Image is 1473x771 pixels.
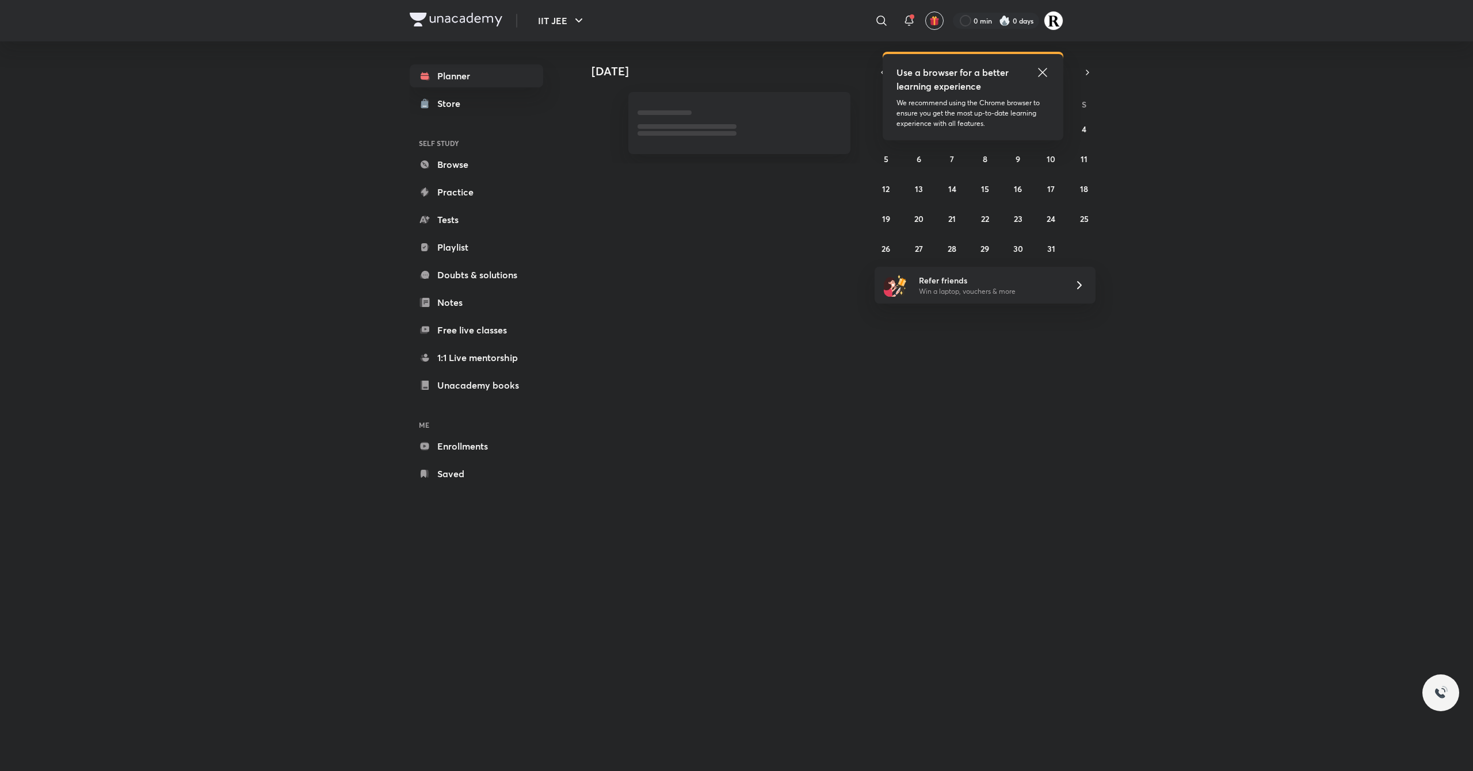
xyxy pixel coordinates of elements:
h6: Refer friends [919,274,1060,286]
abbr: October 4, 2025 [1082,124,1086,135]
button: October 4, 2025 [1075,120,1093,138]
button: October 8, 2025 [976,149,994,168]
a: Enrollments [410,435,543,458]
abbr: October 12, 2025 [882,183,890,194]
button: October 10, 2025 [1042,149,1060,168]
abbr: October 23, 2025 [1014,213,1022,224]
abbr: October 27, 2025 [915,243,923,254]
a: Store [410,92,543,115]
button: October 28, 2025 [943,239,961,258]
button: October 20, 2025 [910,209,928,228]
abbr: October 11, 2025 [1081,154,1087,164]
button: October 23, 2025 [1009,209,1027,228]
abbr: October 30, 2025 [1013,243,1023,254]
h6: ME [410,415,543,435]
div: Store [437,97,467,110]
abbr: October 22, 2025 [981,213,989,224]
a: Unacademy books [410,374,543,397]
button: October 22, 2025 [976,209,994,228]
button: October 27, 2025 [910,239,928,258]
abbr: October 17, 2025 [1047,183,1055,194]
button: October 19, 2025 [877,209,895,228]
abbr: October 31, 2025 [1047,243,1055,254]
button: October 26, 2025 [877,239,895,258]
button: October 14, 2025 [943,179,961,198]
abbr: October 16, 2025 [1014,183,1022,194]
a: 1:1 Live mentorship [410,346,543,369]
button: October 12, 2025 [877,179,895,198]
abbr: October 15, 2025 [981,183,989,194]
img: ttu [1434,686,1448,700]
abbr: October 7, 2025 [950,154,954,164]
button: October 15, 2025 [976,179,994,198]
a: Doubts & solutions [410,263,543,286]
a: Notes [410,291,543,314]
abbr: October 26, 2025 [881,243,890,254]
button: October 25, 2025 [1075,209,1093,228]
abbr: October 21, 2025 [948,213,956,224]
img: referral [884,274,907,297]
p: Win a laptop, vouchers & more [919,286,1060,297]
button: October 18, 2025 [1075,179,1093,198]
a: Company Logo [410,13,502,29]
button: October 7, 2025 [943,149,961,168]
h4: [DATE] [592,64,862,78]
button: October 13, 2025 [910,179,928,198]
abbr: Saturday [1082,99,1086,110]
abbr: October 8, 2025 [983,154,987,164]
a: Tests [410,208,543,231]
button: October 29, 2025 [976,239,994,258]
button: October 16, 2025 [1009,179,1027,198]
h5: Use a browser for a better learning experience [896,66,1011,93]
button: October 30, 2025 [1009,239,1027,258]
abbr: October 20, 2025 [914,213,924,224]
abbr: October 13, 2025 [915,183,923,194]
abbr: October 29, 2025 [980,243,989,254]
button: October 5, 2025 [877,149,895,168]
abbr: October 6, 2025 [917,154,921,164]
button: October 21, 2025 [943,209,961,228]
abbr: October 18, 2025 [1080,183,1088,194]
a: Free live classes [410,319,543,342]
abbr: October 9, 2025 [1016,154,1020,164]
p: We recommend using the Chrome browser to ensure you get the most up-to-date learning experience w... [896,98,1050,129]
img: Rakhi Sharma [1044,11,1063,30]
abbr: October 24, 2025 [1047,213,1055,224]
abbr: October 5, 2025 [884,154,888,164]
abbr: October 10, 2025 [1047,154,1055,164]
button: October 24, 2025 [1042,209,1060,228]
abbr: October 14, 2025 [948,183,956,194]
button: October 11, 2025 [1075,149,1093,168]
a: Saved [410,462,543,485]
abbr: October 19, 2025 [882,213,890,224]
a: Playlist [410,236,543,259]
button: avatar [925,11,944,30]
img: avatar [929,16,940,26]
button: IIT JEE [531,9,593,32]
button: October 17, 2025 [1042,179,1060,198]
button: October 31, 2025 [1042,239,1060,258]
h6: SELF STUDY [410,133,543,153]
button: October 9, 2025 [1009,149,1027,168]
abbr: October 25, 2025 [1080,213,1089,224]
a: Practice [410,181,543,204]
abbr: October 28, 2025 [948,243,956,254]
img: Company Logo [410,13,502,26]
a: Browse [410,153,543,176]
a: Planner [410,64,543,87]
button: October 6, 2025 [910,149,928,168]
img: streak [999,15,1010,26]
